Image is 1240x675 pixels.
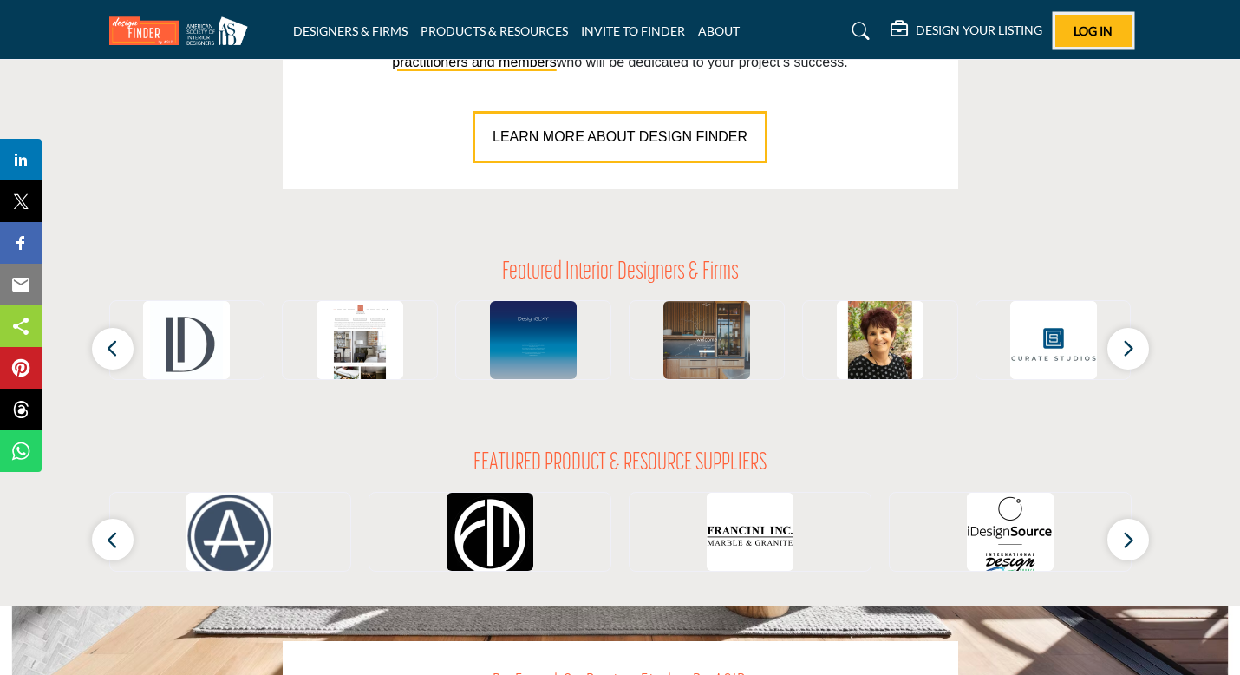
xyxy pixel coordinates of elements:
[967,493,1054,580] img: iDesignSource.com by International Design Source
[109,16,257,45] img: Site Logo
[835,17,881,45] a: Search
[473,111,767,163] button: LEARN MORE ABOUT DESIGN FINDER
[1055,15,1132,47] button: Log In
[663,301,750,388] img: Mise en Place Design
[891,21,1042,42] div: DESIGN YOUR LISTING
[143,301,230,388] img: Layered Dimensions Interior Design
[447,493,533,580] img: Fordham Marble Company
[698,23,740,38] a: ABOUT
[392,34,885,69] a: ASID-qualified interior design practitioners and members
[473,449,767,479] h2: FEATURED PRODUCT & RESOURCE SUPPLIERS
[916,23,1042,38] h5: DESIGN YOUR LISTING
[1074,23,1113,38] span: Log In
[502,259,739,288] h2: Featured Interior Designers & Firms
[581,23,685,38] a: INVITE TO FINDER
[186,493,273,580] img: AROS
[493,129,747,144] span: LEARN MORE ABOUT DESIGN FINDER
[1010,301,1097,388] img: Curate Studios
[317,301,403,388] img: Interior Anthology
[490,301,577,388] img: DesignGLXY Group LLC
[421,23,568,38] a: PRODUCTS & RESOURCES
[837,301,923,388] img: Karen Steinberg
[707,493,793,580] img: Francini Incorporated
[293,23,408,38] a: DESIGNERS & FIRMS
